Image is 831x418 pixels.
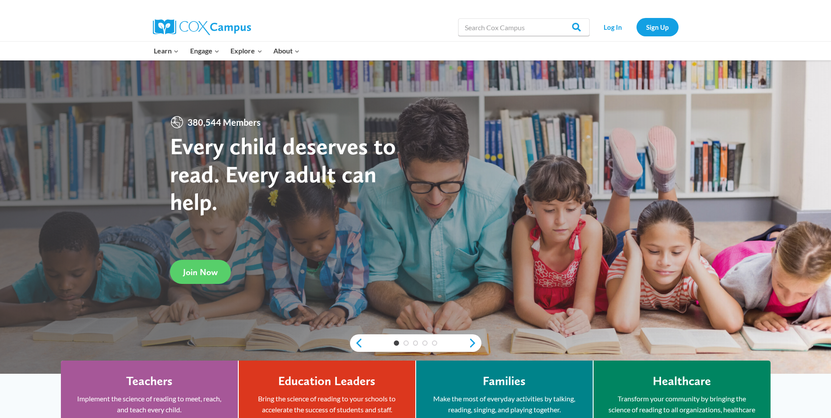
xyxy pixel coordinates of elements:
[483,374,526,389] h4: Families
[653,374,711,389] h4: Healthcare
[350,334,481,352] div: content slider buttons
[637,18,679,36] a: Sign Up
[458,18,590,36] input: Search Cox Campus
[594,18,679,36] nav: Secondary Navigation
[149,42,305,60] nav: Primary Navigation
[278,374,375,389] h4: Education Leaders
[252,393,402,415] p: Bring the science of reading to your schools to accelerate the success of students and staff.
[422,340,428,346] a: 4
[154,45,179,57] span: Learn
[230,45,262,57] span: Explore
[74,393,225,415] p: Implement the science of reading to meet, reach, and teach every child.
[429,393,580,415] p: Make the most of everyday activities by talking, reading, singing, and playing together.
[594,18,632,36] a: Log In
[190,45,219,57] span: Engage
[403,340,409,346] a: 2
[170,260,231,284] a: Join Now
[432,340,437,346] a: 5
[184,115,264,129] span: 380,544 Members
[153,19,251,35] img: Cox Campus
[468,338,481,348] a: next
[273,45,300,57] span: About
[350,338,363,348] a: previous
[170,132,396,216] strong: Every child deserves to read. Every adult can help.
[183,267,218,277] span: Join Now
[413,340,418,346] a: 3
[394,340,399,346] a: 1
[126,374,173,389] h4: Teachers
